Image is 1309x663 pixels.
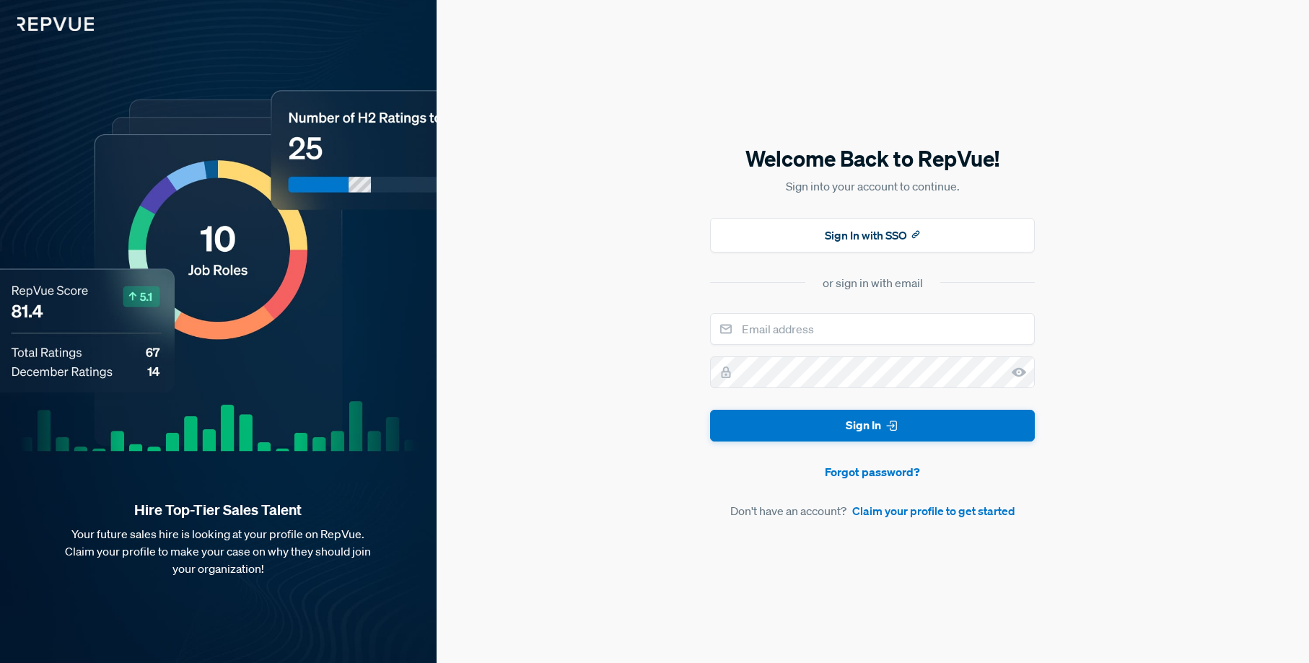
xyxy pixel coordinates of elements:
[710,410,1035,442] button: Sign In
[23,501,413,519] strong: Hire Top-Tier Sales Talent
[23,525,413,577] p: Your future sales hire is looking at your profile on RepVue. Claim your profile to make your case...
[710,463,1035,480] a: Forgot password?
[710,313,1035,345] input: Email address
[710,218,1035,253] button: Sign In with SSO
[852,502,1015,519] a: Claim your profile to get started
[823,274,923,291] div: or sign in with email
[710,177,1035,195] p: Sign into your account to continue.
[710,502,1035,519] article: Don't have an account?
[710,144,1035,174] h5: Welcome Back to RepVue!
